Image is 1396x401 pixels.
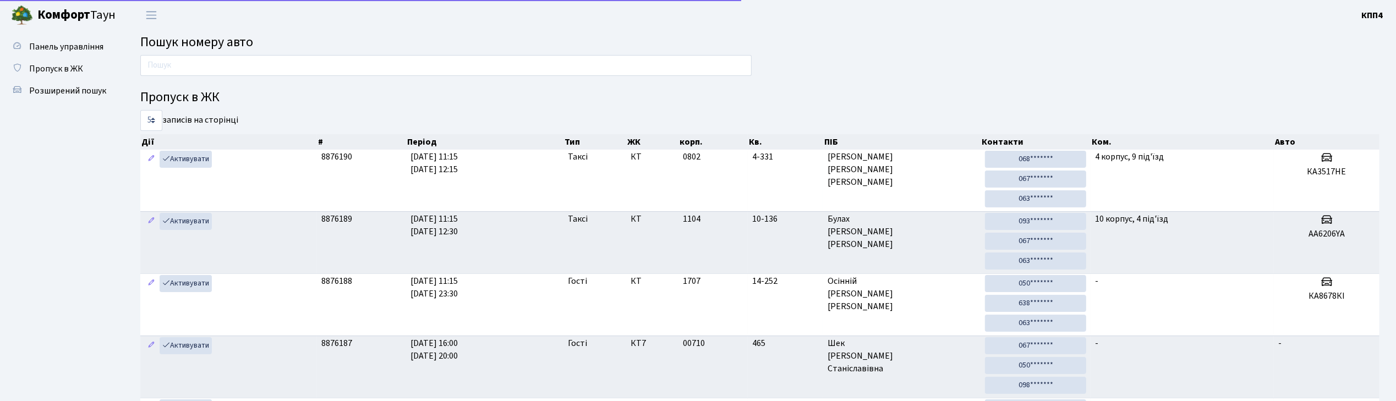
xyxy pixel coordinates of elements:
[37,6,116,25] span: Таун
[29,41,103,53] span: Панель управління
[828,275,976,313] span: Осінній [PERSON_NAME] [PERSON_NAME]
[631,151,674,163] span: КТ
[1095,275,1098,287] span: -
[752,151,819,163] span: 4-331
[140,110,162,131] select: записів на сторінці
[631,275,674,288] span: КТ
[828,337,976,375] span: Шек [PERSON_NAME] Станіславівна
[568,275,587,288] span: Гості
[752,337,819,350] span: 465
[317,134,406,150] th: #
[37,6,90,24] b: Комфорт
[321,213,352,225] span: 8876189
[410,213,458,238] span: [DATE] 11:15 [DATE] 12:30
[1091,134,1274,150] th: Ком.
[1274,134,1380,150] th: Авто
[160,275,212,292] a: Активувати
[1095,337,1098,349] span: -
[6,58,116,80] a: Пропуск в ЖК
[1095,151,1164,163] span: 4 корпус, 9 під'їзд
[140,110,238,131] label: записів на сторінці
[568,337,587,350] span: Гості
[1095,213,1168,225] span: 10 корпус, 4 під'їзд
[683,275,700,287] span: 1707
[626,134,678,150] th: ЖК
[160,337,212,354] a: Активувати
[138,6,165,24] button: Переключити навігацію
[410,151,458,175] span: [DATE] 11:15 [DATE] 12:15
[752,275,819,288] span: 14-252
[1361,9,1383,21] b: КПП4
[160,213,212,230] a: Активувати
[140,90,1379,106] h4: Пропуск в ЖК
[140,32,253,52] span: Пошук номеру авто
[145,213,158,230] a: Редагувати
[828,213,976,251] span: Булах [PERSON_NAME] [PERSON_NAME]
[631,213,674,226] span: КТ
[678,134,748,150] th: корп.
[6,36,116,58] a: Панель управління
[828,151,976,189] span: [PERSON_NAME] [PERSON_NAME] [PERSON_NAME]
[568,151,588,163] span: Таксі
[1278,337,1282,349] span: -
[6,80,116,102] a: Розширений пошук
[683,213,700,225] span: 1104
[1278,167,1375,177] h5: КА3517НЕ
[824,134,981,150] th: ПІБ
[410,337,458,362] span: [DATE] 16:00 [DATE] 20:00
[145,337,158,354] a: Редагувати
[752,213,819,226] span: 10-136
[1278,291,1375,301] h5: КА8678КІ
[981,134,1091,150] th: Контакти
[140,55,752,76] input: Пошук
[321,275,352,287] span: 8876188
[140,134,317,150] th: Дії
[145,151,158,168] a: Редагувати
[568,213,588,226] span: Таксі
[29,85,106,97] span: Розширений пошук
[11,4,33,26] img: logo.png
[631,337,674,350] span: КТ7
[321,337,352,349] span: 8876187
[160,151,212,168] a: Активувати
[1361,9,1383,22] a: КПП4
[145,275,158,292] a: Редагувати
[321,151,352,163] span: 8876190
[1278,229,1375,239] h5: AA6206YA
[683,151,700,163] span: 0802
[29,63,83,75] span: Пропуск в ЖК
[410,275,458,300] span: [DATE] 11:15 [DATE] 23:30
[406,134,563,150] th: Період
[564,134,627,150] th: Тип
[683,337,705,349] span: 00710
[748,134,823,150] th: Кв.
